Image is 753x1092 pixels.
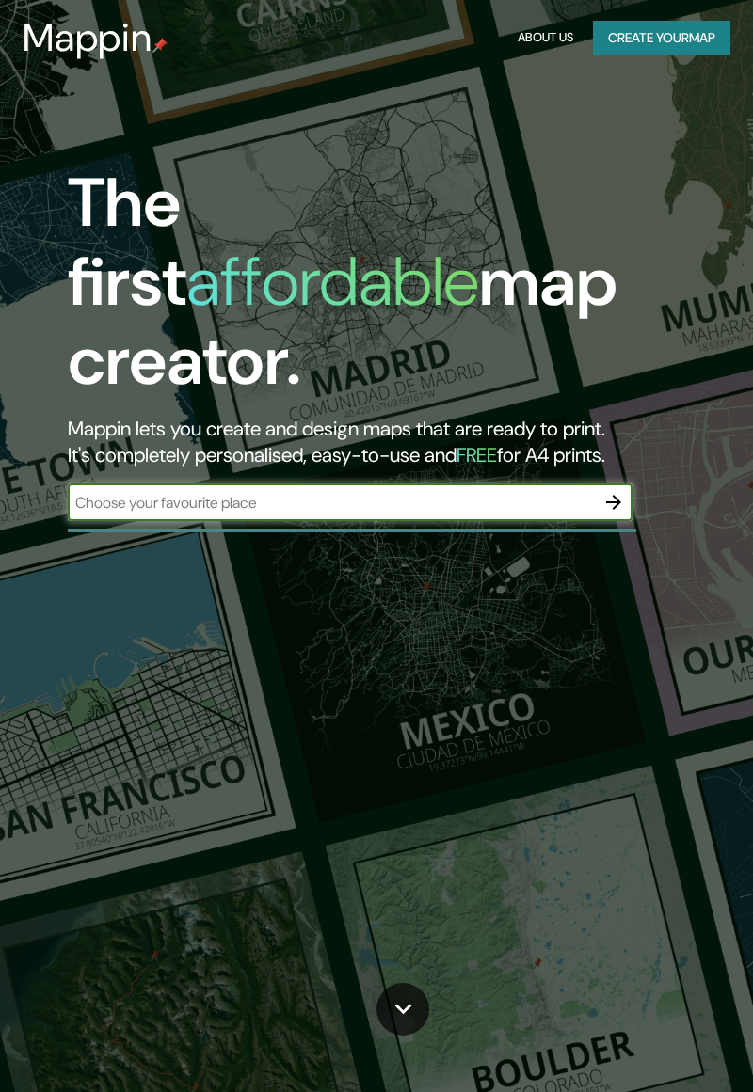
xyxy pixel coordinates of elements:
h3: Mappin [23,15,152,60]
h1: The first map creator. [68,164,670,416]
input: Choose your favourite place [68,492,595,514]
button: Create yourmap [593,21,730,55]
h5: FREE [457,442,497,468]
img: mappin-pin [152,38,168,53]
h1: affordable [186,238,479,325]
h2: Mappin lets you create and design maps that are ready to print. It's completely personalised, eas... [68,416,670,468]
button: About Us [513,21,578,55]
